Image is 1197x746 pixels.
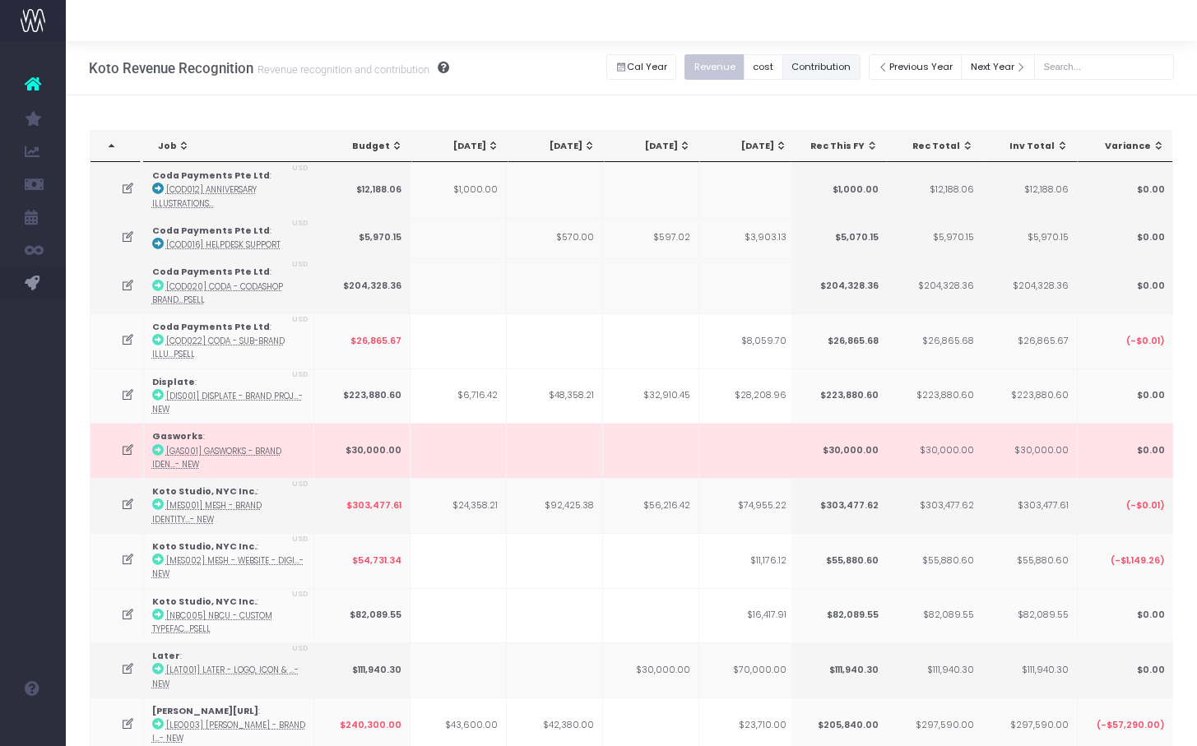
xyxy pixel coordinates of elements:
td: $223,880.60 [791,368,887,424]
th: Rec This FY: activate to sort column ascending [791,131,888,162]
abbr: [GAS001] Gasworks - Brand Identity - Brand - New [152,446,281,470]
td: $303,477.62 [791,478,887,533]
abbr: [LEO003] Leonardo.ai - Brand Identity - Brand - New [152,720,305,744]
td: $26,865.68 [886,313,982,368]
th: Variance: activate to sort column ascending [1077,131,1173,162]
button: Previous Year [869,54,963,80]
strong: Displate [152,376,195,388]
div: Small button group [684,50,868,84]
div: [DATE] [427,140,499,153]
td: $303,477.62 [886,478,982,533]
th: Jul 25: activate to sort column ascending [700,131,796,162]
td: $82,089.55 [314,588,411,643]
span: (-$0.01) [1125,335,1164,348]
th: Job: activate to sort column ascending [143,131,318,162]
td: : [144,368,314,424]
td: $570.00 [507,217,603,258]
strong: Coda Payments Pte Ltd [152,225,270,237]
td: $12,188.06 [981,162,1077,217]
span: USD [292,369,309,381]
td: $30,000.00 [791,423,887,478]
button: cost [744,54,783,80]
th: : activate to sort column descending [90,131,141,162]
abbr: [COD016] Helpdesk Support [166,239,281,250]
td: $1,000.00 [411,162,507,217]
td: $26,865.67 [981,313,1077,368]
div: Variance [1092,140,1164,153]
td: $0.00 [1077,588,1173,643]
abbr: [COD012] Anniversary Illustrations [152,184,257,208]
span: USD [292,314,309,326]
td: $223,880.60 [981,368,1077,424]
td: $0.00 [1077,258,1173,313]
td: $55,880.60 [886,533,982,588]
strong: [PERSON_NAME][URL] [152,705,258,717]
div: Inv Total [996,140,1069,153]
td: $223,880.60 [314,368,411,424]
td: $55,880.60 [791,533,887,588]
span: (-$57,290.00) [1096,719,1164,732]
img: images/default_profile_image.png [21,713,45,738]
td: $597.02 [603,217,699,258]
td: $111,940.30 [981,642,1077,697]
span: USD [292,479,309,490]
td: $82,089.55 [981,588,1077,643]
td: $54,731.34 [314,533,411,588]
th: Rec Total: activate to sort column ascending [887,131,983,162]
th: Inv Total: activate to sort column ascending [981,131,1078,162]
td: $5,970.15 [981,217,1077,258]
td: $0.00 [1077,217,1173,258]
span: USD [292,534,309,545]
div: Rec Total [902,140,974,153]
td: $6,716.42 [411,368,507,424]
strong: Later [152,650,180,662]
strong: Koto Studio, NYC Inc. [152,485,257,498]
strong: Koto Studio, NYC Inc. [152,595,257,608]
span: (-$0.01) [1125,499,1164,512]
small: Revenue recognition and contribution [253,60,429,76]
td: $12,188.06 [886,162,982,217]
td: $0.00 [1077,642,1173,697]
button: Cal Year [606,54,677,80]
td: $56,216.42 [603,478,699,533]
button: Next Year [961,54,1035,80]
td: $30,000.00 [314,423,411,478]
div: Small button group [606,50,685,84]
span: USD [292,259,309,271]
td: $1,000.00 [791,162,887,217]
td: $303,477.61 [314,478,411,533]
td: $204,328.36 [886,258,982,313]
td: : [144,533,314,588]
abbr: [COD022] Coda - Sub-Brand Illustrations - Brand - Upsell [152,336,285,359]
td: $11,176.12 [699,533,796,588]
td: $30,000.00 [981,423,1077,478]
abbr: [COD020] Coda - Codashop Brand - Brand - Upsell [152,281,283,305]
span: USD [292,643,309,655]
td: : [144,478,314,533]
td: $3,903.13 [699,217,796,258]
td: $74,955.22 [699,478,796,533]
td: $111,940.30 [314,642,411,697]
td: $30,000.00 [886,423,982,478]
th: Jun 25: activate to sort column ascending [605,131,701,162]
td: $30,000.00 [603,642,699,697]
span: USD [292,218,309,229]
abbr: [DIS001] Displate - Brand Project - Brand - New [152,391,303,415]
th: Budget: activate to sort column ascending [316,131,412,162]
td: $5,970.15 [314,217,411,258]
div: [DATE] [619,140,692,153]
strong: Koto Studio, NYC Inc. [152,540,257,553]
td: $26,865.67 [314,313,411,368]
td: $32,910.45 [603,368,699,424]
td: : [144,217,314,258]
input: Search... [1034,54,1174,80]
td: $204,328.36 [791,258,887,313]
td: $5,070.15 [791,217,887,258]
strong: Coda Payments Pte Ltd [152,321,270,333]
td: $48,358.21 [507,368,603,424]
td: $82,089.55 [886,588,982,643]
abbr: [LAT001] Later - Logo, Icon & Shape System - Brand - New [152,665,299,688]
strong: Gasworks [152,430,203,443]
td: : [144,423,314,478]
td: $223,880.60 [886,368,982,424]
